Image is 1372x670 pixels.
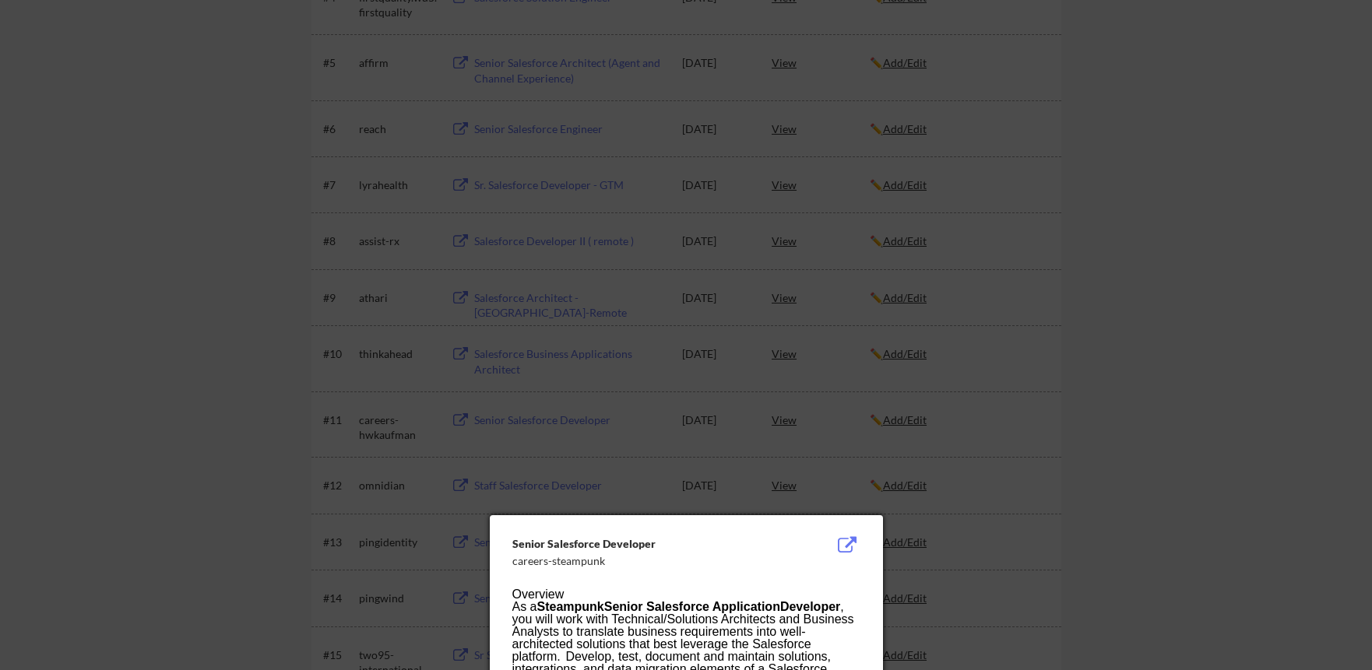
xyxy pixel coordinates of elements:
strong: Senior Salesforce Application [604,600,780,613]
strong: Developer [780,600,840,613]
div: careers-steampunk [512,553,782,569]
div: Senior Salesforce Developer [512,536,782,552]
strong: Steampunk [537,600,604,613]
h2: Overview [512,588,860,601]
